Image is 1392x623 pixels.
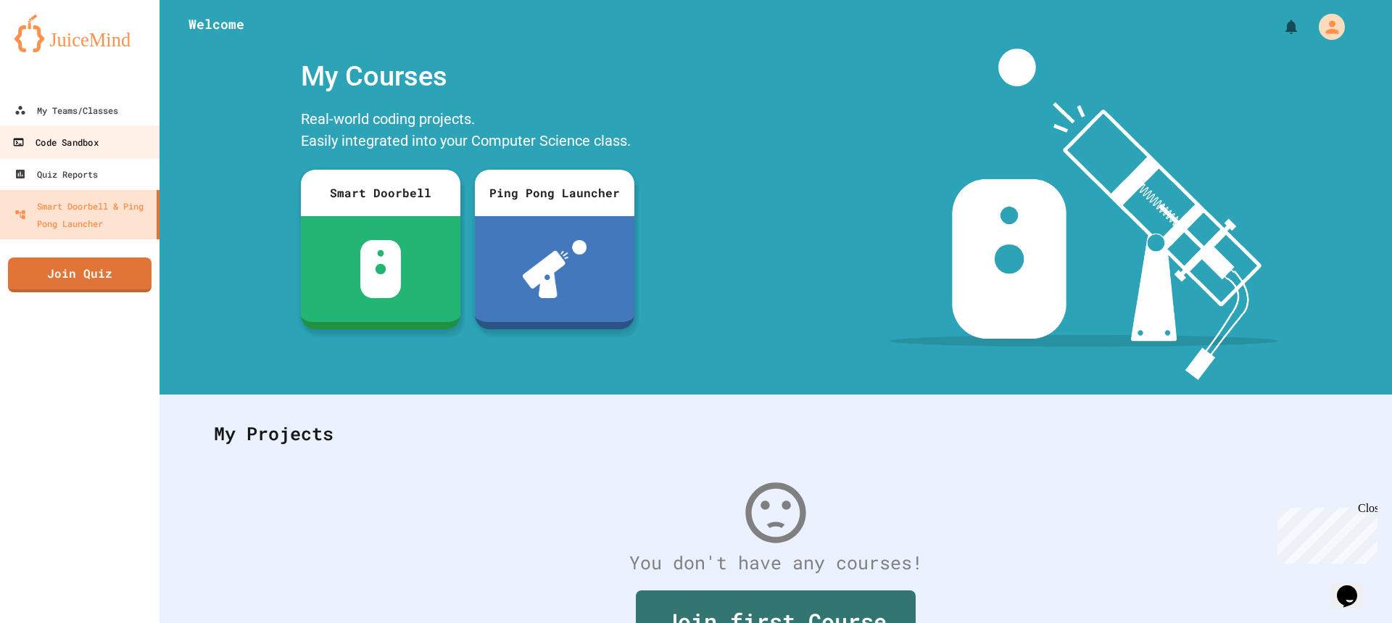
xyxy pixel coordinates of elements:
div: You don't have any courses! [199,549,1352,577]
div: My Projects [199,405,1352,462]
img: banner-image-my-projects.png [890,49,1278,380]
iframe: chat widget [1331,565,1377,608]
div: Code Sandbox [12,133,98,152]
div: Chat with us now!Close [6,6,100,92]
iframe: chat widget [1272,502,1377,564]
img: logo-orange.svg [14,15,145,52]
img: sdb-white.svg [360,240,402,298]
div: Quiz Reports [14,165,98,183]
div: My Account [1304,10,1348,44]
div: Real-world coding projects. Easily integrated into your Computer Science class. [294,104,642,159]
div: Smart Doorbell [301,170,460,216]
div: Smart Doorbell & Ping Pong Launcher [14,197,151,232]
img: ppl-with-ball.png [523,240,587,298]
div: My Teams/Classes [14,102,118,119]
div: Ping Pong Launcher [475,170,634,216]
div: My Notifications [1256,15,1304,39]
a: Join Quiz [8,257,152,292]
div: My Courses [294,49,642,104]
